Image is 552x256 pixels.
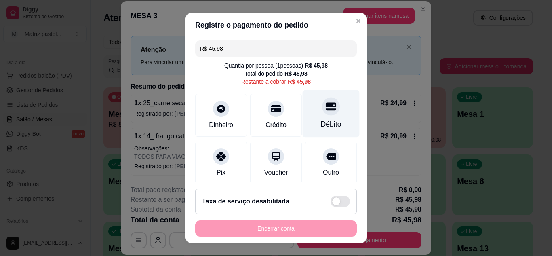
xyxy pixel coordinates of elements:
div: Total do pedido [244,70,308,78]
div: Débito [321,119,341,129]
div: R$ 45,98 [284,70,308,78]
header: Registre o pagamento do pedido [185,13,367,37]
div: Pix [217,168,225,178]
button: Close [352,15,365,28]
div: Outro [323,168,339,178]
div: R$ 45,98 [305,61,328,70]
div: Voucher [264,168,288,178]
div: Crédito [265,120,287,130]
div: Restante a cobrar [241,78,311,86]
h2: Taxa de serviço desabilitada [202,197,289,206]
div: Dinheiro [209,120,233,130]
input: Ex.: hambúrguer de cordeiro [200,40,352,57]
div: Quantia por pessoa ( 1 pessoas) [224,61,328,70]
div: R$ 45,98 [288,78,311,86]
